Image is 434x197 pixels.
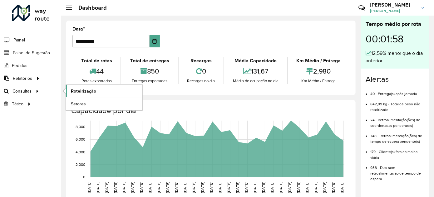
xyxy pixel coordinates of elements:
[165,182,170,193] text: [DATE]
[76,150,85,154] text: 4,000
[279,182,283,193] text: [DATE]
[74,57,119,65] div: Total de rotas
[180,65,222,78] div: 0
[227,182,231,193] text: [DATE]
[123,57,176,65] div: Total de entregas
[13,75,32,82] span: Relatórios
[289,78,348,84] div: Km Médio / Entrega
[13,50,50,56] span: Painel de Sugestão
[76,137,85,142] text: 6,000
[105,182,109,193] text: [DATE]
[71,106,349,115] h4: Capacidade por dia
[71,101,86,107] span: Setores
[296,182,300,193] text: [DATE]
[355,1,368,15] a: Contato Rápido
[122,182,126,193] text: [DATE]
[270,182,274,193] text: [DATE]
[157,182,161,193] text: [DATE]
[370,128,424,144] li: 748 - Retroalimentação(ões) de tempo de espera pendente(s)
[226,65,285,78] div: 131,67
[370,97,424,113] li: 842,99 kg - Total de peso não roteirizado
[66,98,142,110] a: Setores
[66,85,142,97] a: Roteirização
[370,2,417,8] h3: [PERSON_NAME]
[83,175,85,179] text: 0
[209,182,213,193] text: [DATE]
[370,113,424,128] li: 24 - Retroalimentação(ões) de coordenadas pendente(s)
[113,182,117,193] text: [DATE]
[74,65,119,78] div: 44
[366,75,424,84] h4: Alertas
[288,182,292,193] text: [DATE]
[76,162,85,166] text: 2,000
[180,57,222,65] div: Recargas
[331,182,335,193] text: [DATE]
[76,125,85,129] text: 8,000
[123,78,176,84] div: Entregas exportadas
[235,182,239,193] text: [DATE]
[183,182,187,193] text: [DATE]
[87,182,91,193] text: [DATE]
[74,78,119,84] div: Rotas exportadas
[370,144,424,160] li: 179 - Cliente(s) fora da malha viária
[180,78,222,84] div: Recargas no dia
[12,88,32,94] span: Consultas
[262,182,266,193] text: [DATE]
[200,182,205,193] text: [DATE]
[150,35,160,47] button: Choose Date
[323,182,327,193] text: [DATE]
[71,88,96,94] span: Roteirização
[305,182,309,193] text: [DATE]
[13,37,25,43] span: Painel
[340,182,344,193] text: [DATE]
[366,28,424,50] div: 00:01:58
[226,57,285,65] div: Média Capacidade
[123,65,176,78] div: 850
[72,25,85,33] label: Data
[370,86,424,97] li: 40 - Entrega(s) após jornada
[174,182,178,193] text: [DATE]
[72,4,107,11] h2: Dashboard
[253,182,257,193] text: [DATE]
[370,8,417,14] span: [PERSON_NAME]
[12,101,23,107] span: Tático
[226,78,285,84] div: Média de ocupação no dia
[370,160,424,182] li: 938 - Dias sem retroalimentação de tempo de espera
[192,182,196,193] text: [DATE]
[139,182,143,193] text: [DATE]
[289,65,348,78] div: 2,980
[289,57,348,65] div: Km Médio / Entrega
[12,62,27,69] span: Pedidos
[148,182,152,193] text: [DATE]
[96,182,100,193] text: [DATE]
[366,20,424,28] div: Tempo médio por rota
[218,182,222,193] text: [DATE]
[314,182,318,193] text: [DATE]
[244,182,248,193] text: [DATE]
[366,50,424,65] div: 12,59% menor que o dia anterior
[131,182,135,193] text: [DATE]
